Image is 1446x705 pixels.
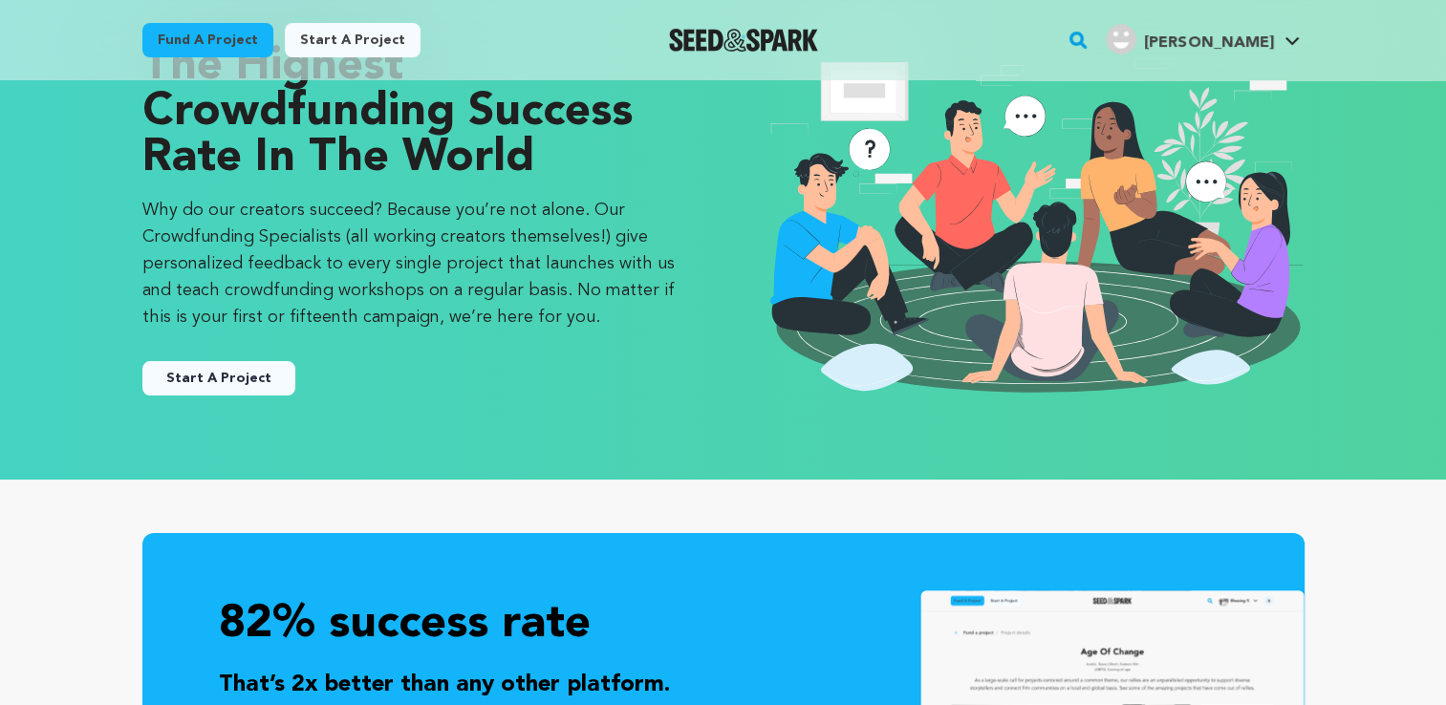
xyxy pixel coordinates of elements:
div: Alfonso C.'s Profile [1106,24,1273,54]
p: The Highest Crowdfunding Success Rate in the World [142,44,685,182]
a: Fund a project [142,23,273,57]
a: Start a project [285,23,421,57]
button: Start A Project [142,361,295,395]
img: user.png [1106,24,1136,54]
p: Why do our creators succeed? Because you’re not alone. Our Crowdfunding Specialists (all working ... [142,197,685,331]
p: That’s 2x better than any other platform. [219,668,1228,702]
p: 82% success rate [219,594,1228,656]
img: seedandspark start project illustration image [762,44,1305,403]
a: Seed&Spark Homepage [669,29,819,52]
img: Seed&Spark Logo Dark Mode [669,29,819,52]
a: Alfonso C.'s Profile [1102,20,1304,54]
span: [PERSON_NAME] [1144,35,1273,51]
span: Alfonso C.'s Profile [1102,20,1304,60]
